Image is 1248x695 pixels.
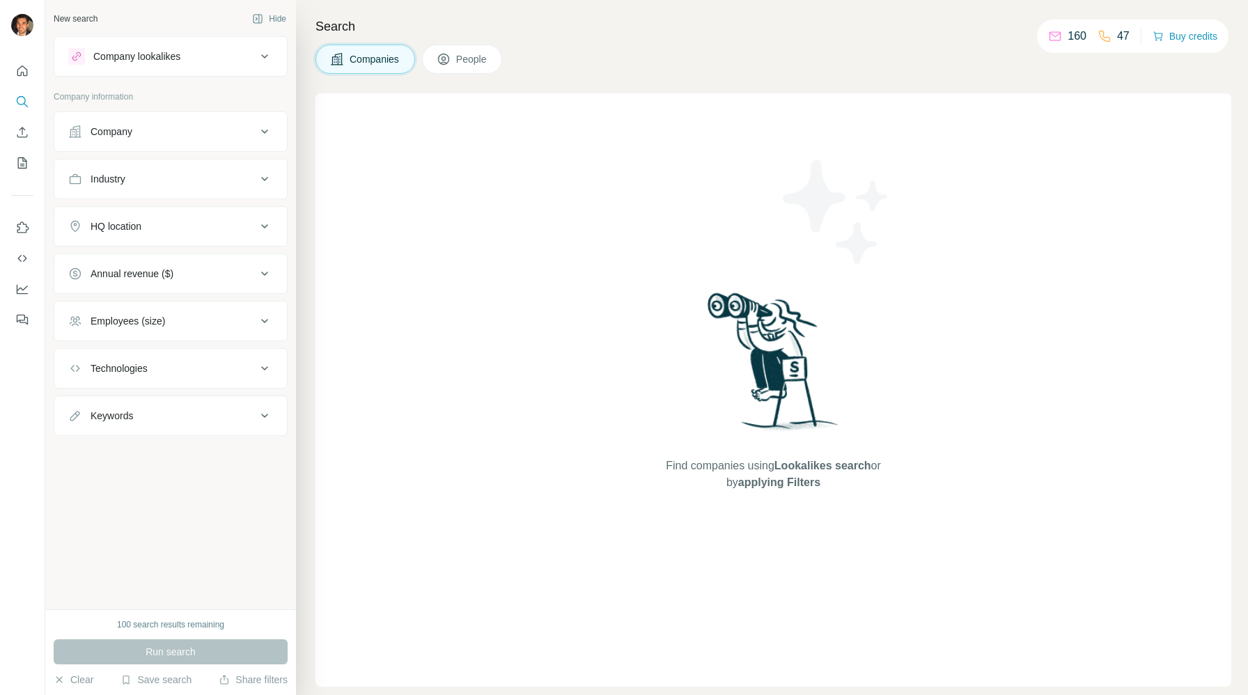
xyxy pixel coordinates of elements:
span: Companies [350,52,400,66]
button: Use Surfe on LinkedIn [11,215,33,240]
p: Company information [54,91,288,103]
button: Dashboard [11,276,33,302]
button: Company lookalikes [54,40,287,73]
div: 100 search results remaining [117,618,224,631]
img: Surfe Illustration - Woman searching with binoculars [701,289,846,444]
button: Enrich CSV [11,120,33,145]
button: Company [54,115,287,148]
button: Clear [54,673,93,687]
div: New search [54,13,97,25]
p: 47 [1117,28,1130,45]
img: Avatar [11,14,33,36]
button: Buy credits [1153,26,1217,46]
div: Annual revenue ($) [91,267,173,281]
button: Employees (size) [54,304,287,338]
button: Annual revenue ($) [54,257,287,290]
span: applying Filters [738,476,820,488]
button: Industry [54,162,287,196]
div: Company [91,125,132,139]
button: Search [11,89,33,114]
button: Use Surfe API [11,246,33,271]
button: Technologies [54,352,287,385]
button: HQ location [54,210,287,243]
button: Save search [120,673,192,687]
div: Technologies [91,361,148,375]
img: Surfe Illustration - Stars [774,149,899,274]
div: Industry [91,172,125,186]
button: Feedback [11,307,33,332]
button: Share filters [219,673,288,687]
button: Keywords [54,399,287,432]
span: Lookalikes search [774,460,871,471]
div: Company lookalikes [93,49,180,63]
button: Quick start [11,58,33,84]
div: HQ location [91,219,141,233]
button: My lists [11,150,33,175]
span: People [456,52,488,66]
p: 160 [1068,28,1086,45]
span: Find companies using or by [662,458,884,491]
div: Keywords [91,409,133,423]
h4: Search [315,17,1231,36]
div: Employees (size) [91,314,165,328]
button: Hide [242,8,296,29]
